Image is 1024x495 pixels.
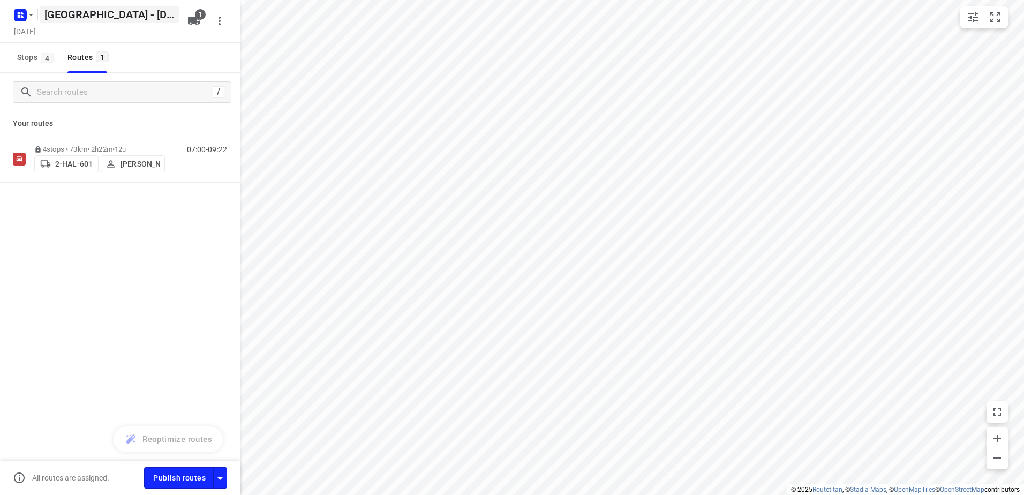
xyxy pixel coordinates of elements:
div: / [213,86,224,98]
p: 4 stops • 73km • 2h22m [34,145,165,153]
button: 1 [183,10,205,32]
p: Your routes [13,118,227,129]
button: More [209,10,230,32]
p: All routes are assigned. [32,474,109,482]
span: Publish routes [153,471,206,485]
a: Stadia Maps [850,486,886,493]
a: OpenStreetMap [940,486,984,493]
span: Stops [17,51,57,64]
button: [PERSON_NAME] [101,155,165,172]
p: 2-HAL-601 [55,160,93,168]
span: • [112,145,115,153]
span: 1 [195,9,206,20]
a: Routetitan [812,486,842,493]
span: 4 [41,52,54,63]
div: Driver app settings [214,471,227,484]
input: Search routes [37,84,213,101]
button: Fit zoom [984,6,1006,28]
a: OpenMapTiles [894,486,935,493]
p: [PERSON_NAME] [121,160,160,168]
div: small contained button group [960,6,1008,28]
div: Routes [67,51,112,64]
button: Map settings [962,6,984,28]
button: 2-HAL-601 [34,155,99,172]
p: 07:00-09:22 [187,145,227,154]
h5: Project date [10,25,40,37]
span: 12u [115,145,126,153]
button: Publish routes [144,467,214,488]
h5: [GEOGRAPHIC_DATA] - [DATE] [40,6,179,23]
button: Reoptimize routes [114,426,223,452]
span: 1 [96,51,109,62]
li: © 2025 , © , © © contributors [791,486,1020,493]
